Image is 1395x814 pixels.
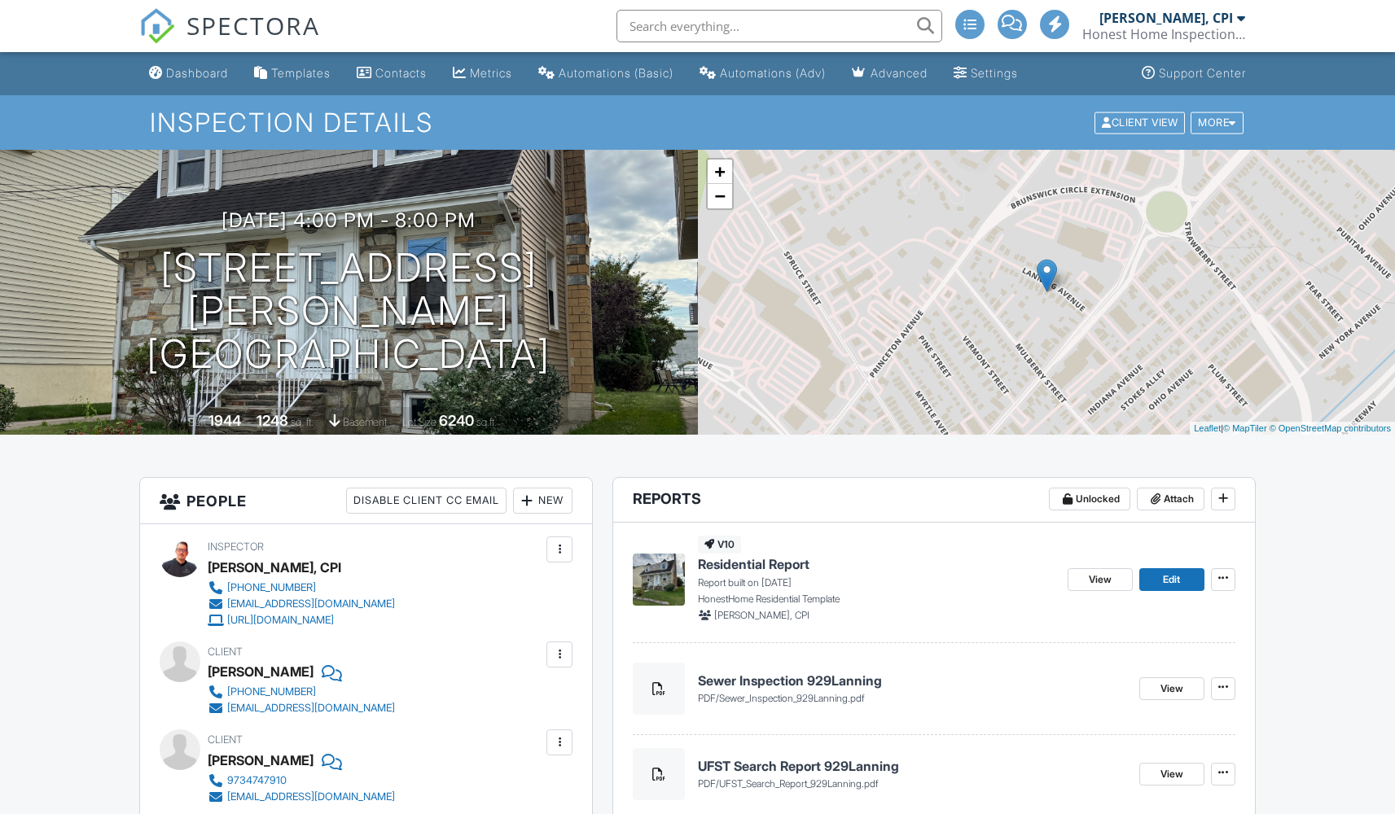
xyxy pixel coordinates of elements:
[208,612,395,628] a: [URL][DOMAIN_NAME]
[222,209,476,231] h3: [DATE] 4:00 pm - 8:00 pm
[346,488,507,514] div: Disable Client CC Email
[208,540,264,553] span: Inspector
[470,66,512,80] div: Metrics
[446,59,519,89] a: Metrics
[150,108,1245,137] h1: Inspection Details
[402,416,436,428] span: Lot Size
[248,59,337,89] a: Templates
[1082,26,1245,42] div: Honest Home Inspections NJ
[208,733,243,746] span: Client
[476,416,497,428] span: sq.ft.
[140,478,592,524] h3: People
[375,66,427,80] div: Contacts
[257,412,288,429] div: 1248
[720,66,826,80] div: Automations (Adv)
[871,66,928,80] div: Advanced
[1270,423,1391,433] a: © OpenStreetMap contributors
[1095,112,1185,133] div: Client View
[208,580,395,596] a: [PHONE_NUMBER]
[208,748,314,772] div: [PERSON_NAME]
[1099,10,1233,26] div: [PERSON_NAME], CPI
[291,416,314,428] span: sq. ft.
[227,685,316,698] div: [PHONE_NUMBER]
[208,684,395,700] a: [PHONE_NUMBER]
[227,597,395,610] div: [EMAIL_ADDRESS][DOMAIN_NAME]
[1093,116,1189,128] a: Client View
[188,416,206,428] span: Built
[139,8,175,44] img: The Best Home Inspection Software - Spectora
[166,66,228,80] div: Dashboard
[1135,59,1252,89] a: Support Center
[616,10,942,42] input: Search everything...
[227,702,395,715] div: [EMAIL_ADDRESS][DOMAIN_NAME]
[227,790,395,803] div: [EMAIL_ADDRESS][DOMAIN_NAME]
[271,66,331,80] div: Templates
[227,614,334,627] div: [URL][DOMAIN_NAME]
[439,412,474,429] div: 6240
[227,581,316,594] div: [PHONE_NUMBER]
[208,646,243,658] span: Client
[845,59,934,89] a: Advanced
[947,59,1024,89] a: Settings
[1159,66,1246,80] div: Support Center
[971,66,1018,80] div: Settings
[350,59,433,89] a: Contacts
[559,66,673,80] div: Automations (Basic)
[208,555,341,580] div: [PERSON_NAME], CPI
[208,789,395,805] a: [EMAIL_ADDRESS][DOMAIN_NAME]
[708,184,732,208] a: Zoom out
[1190,422,1395,435] div: |
[208,772,395,789] a: 9734747910
[513,488,572,514] div: New
[208,412,241,429] div: 1944
[227,774,287,787] div: 9734747910
[1194,423,1221,433] a: Leaflet
[693,59,832,89] a: Automations (Advanced)
[208,700,395,716] a: [EMAIL_ADDRESS][DOMAIN_NAME]
[139,22,320,56] a: SPECTORA
[532,59,680,89] a: Automations (Basic)
[143,59,235,89] a: Dashboard
[208,596,395,612] a: [EMAIL_ADDRESS][DOMAIN_NAME]
[1191,112,1244,133] div: More
[343,416,387,428] span: basement
[26,247,672,375] h1: [STREET_ADDRESS][PERSON_NAME] [GEOGRAPHIC_DATA]
[708,160,732,184] a: Zoom in
[208,659,314,684] div: [PERSON_NAME]
[186,8,320,42] span: SPECTORA
[1223,423,1267,433] a: © MapTiler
